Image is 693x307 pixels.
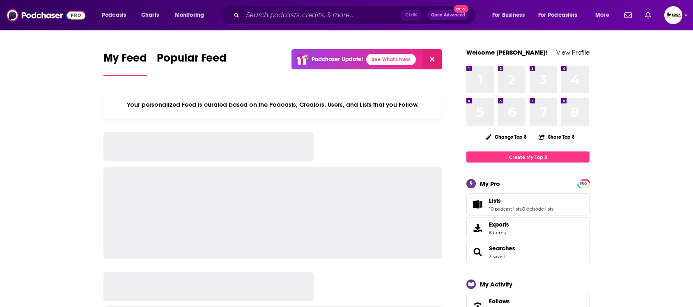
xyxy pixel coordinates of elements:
span: Follows [489,298,510,305]
button: open menu [96,9,137,22]
input: Search podcasts, credits, & more... [243,9,402,22]
a: 10 podcast lists [489,206,521,212]
a: View Profile [556,48,590,56]
a: Lists [469,199,486,210]
span: Ctrl K [402,10,421,21]
a: Exports [466,217,590,239]
button: open menu [590,9,620,22]
button: open menu [169,9,215,22]
a: Create My Top 8 [466,151,590,163]
button: open menu [486,9,535,22]
span: New [454,5,468,13]
span: Exports [469,222,486,234]
span: For Podcasters [538,9,578,21]
span: Exports [489,221,509,228]
div: My Activity [480,280,512,288]
div: Your personalized Feed is curated based on the Podcasts, Creators, Users, and Lists that you Follow. [103,91,442,119]
span: My Feed [103,51,147,70]
span: Charts [141,9,159,21]
div: Search podcasts, credits, & more... [228,6,484,25]
span: For Business [492,9,525,21]
div: My Pro [480,180,500,188]
button: Open AdvancedNew [427,10,469,20]
span: Logged in as BookLaunchers [664,6,682,24]
span: Lists [489,197,501,204]
a: Popular Feed [157,51,227,76]
p: Podchaser Update! [312,56,363,63]
span: Lists [466,193,590,215]
a: Lists [489,197,553,204]
a: Searches [469,246,486,258]
button: Change Top 8 [481,132,532,142]
a: Searches [489,245,515,252]
span: PRO [578,181,588,187]
button: open menu [533,9,590,22]
button: Share Top 8 [538,129,575,145]
a: Welcome [PERSON_NAME]! [466,48,548,56]
a: Charts [136,9,164,22]
span: 6 items [489,230,509,236]
span: Popular Feed [157,51,227,70]
a: Follows [489,298,558,305]
button: Show profile menu [664,6,682,24]
a: PRO [578,180,588,186]
span: More [595,9,609,21]
span: Searches [466,241,590,263]
span: Podcasts [102,9,126,21]
img: Podchaser - Follow, Share and Rate Podcasts [7,7,85,23]
a: Show notifications dropdown [642,8,654,22]
img: User Profile [664,6,682,24]
a: 3 saved [489,254,505,259]
span: Monitoring [175,9,204,21]
span: Open Advanced [431,13,465,17]
a: My Feed [103,51,147,76]
a: 0 episode lists [522,206,553,212]
a: See What's New [366,54,416,65]
a: Show notifications dropdown [621,8,635,22]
